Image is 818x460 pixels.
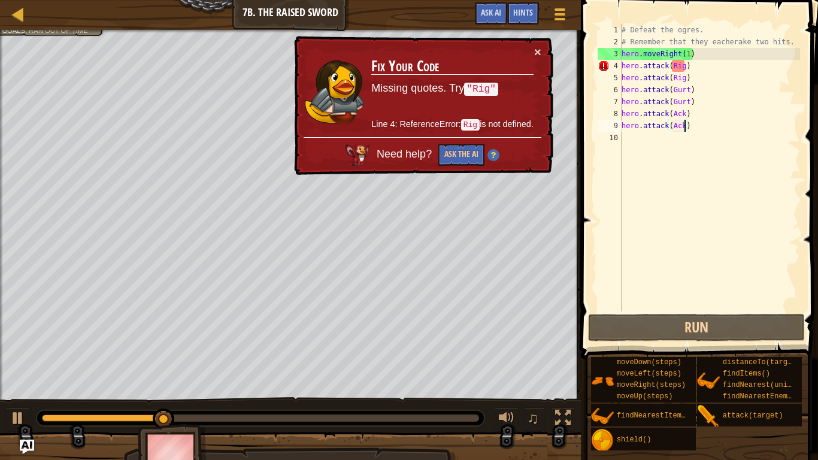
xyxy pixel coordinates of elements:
div: 9 [598,120,622,132]
span: moveDown(steps) [617,358,681,367]
div: 2 [598,36,622,48]
span: attack(target) [723,411,783,420]
button: Ask AI [475,2,507,25]
div: 5 [598,72,622,84]
button: Ctrl + P: Play [6,407,30,432]
div: 6 [598,84,622,96]
button: Adjust volume [495,407,519,432]
div: 7 [598,96,622,108]
img: portrait.png [697,370,720,392]
button: Show game menu [545,2,575,31]
h3: Fix Your Code [371,58,534,75]
img: portrait.png [697,405,720,428]
span: distanceTo(target) [723,358,801,367]
img: AI [346,144,369,166]
span: Need help? [377,149,435,161]
img: portrait.png [591,370,614,392]
span: moveUp(steps) [617,392,673,401]
button: Ask the AI [438,144,484,166]
span: ♫ [527,409,539,427]
code: "Rig" [464,83,498,96]
div: 3 [598,48,622,60]
span: Ask AI [481,7,501,18]
img: Hint [487,149,499,161]
p: Line 4: ReferenceError: is not defined. [371,118,534,131]
button: Toggle fullscreen [551,407,575,432]
div: 1 [598,24,622,36]
span: findItems() [723,370,770,378]
div: 10 [598,132,622,144]
code: Rig [461,119,480,131]
button: Run [588,314,804,341]
button: × [534,46,541,58]
p: Missing quotes. Try [371,81,534,96]
button: Ask AI [20,440,34,454]
span: moveRight(steps) [617,381,686,389]
span: Hints [513,7,533,18]
img: portrait.png [591,429,614,452]
span: moveLeft(steps) [617,370,681,378]
div: 8 [598,108,622,120]
div: 4 [598,60,622,72]
img: portrait.png [591,405,614,428]
span: shield() [617,435,652,444]
img: duck_illia.png [304,59,364,125]
button: ♫ [525,407,545,432]
span: findNearestItem() [617,411,690,420]
span: findNearestEnemy() [723,392,801,401]
span: findNearest(units) [723,381,801,389]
